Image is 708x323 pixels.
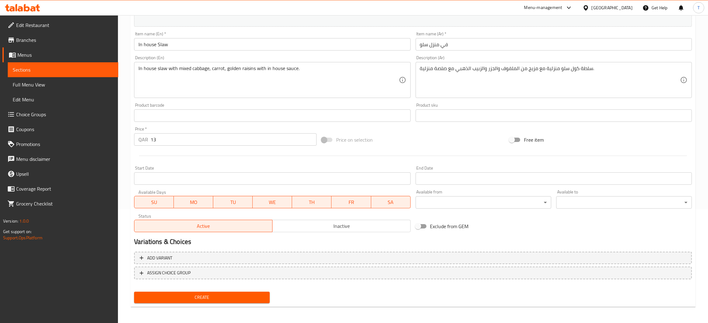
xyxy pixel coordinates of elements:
[134,196,174,208] button: SU
[16,170,113,178] span: Upsell
[2,47,118,62] a: Menus
[272,220,411,232] button: Inactive
[134,109,410,122] input: Please enter product barcode
[17,51,113,59] span: Menus
[2,122,118,137] a: Coupons
[138,136,148,143] p: QAR
[430,223,469,230] span: Exclude from GEM
[176,198,211,207] span: MO
[2,33,118,47] a: Branches
[420,65,680,95] textarea: سلطة كول سلو منزلية مع مزيج من الملفوف والجزر والزبيب الذهبي مع صلصة منزلية.
[524,136,544,144] span: Free item
[134,252,692,264] button: Add variant
[147,269,191,277] span: ASSIGN CHOICE GROUP
[371,196,411,208] button: SA
[16,140,113,148] span: Promotions
[334,198,368,207] span: FR
[213,196,253,208] button: TU
[16,126,113,133] span: Coupons
[174,196,213,208] button: MO
[16,200,113,207] span: Grocery Checklist
[2,107,118,122] a: Choice Groups
[216,198,250,207] span: TU
[374,198,408,207] span: SA
[16,36,113,44] span: Branches
[275,222,408,231] span: Inactive
[2,137,118,152] a: Promotions
[16,185,113,192] span: Coverage Report
[697,4,700,11] span: T
[331,196,371,208] button: FR
[16,155,113,163] span: Menu disclaimer
[255,198,290,207] span: WE
[8,92,118,107] a: Edit Menu
[134,220,273,232] button: Active
[253,196,292,208] button: WE
[16,21,113,29] span: Edit Restaurant
[416,109,692,122] input: Please enter product sku
[13,81,113,88] span: Full Menu View
[292,196,331,208] button: TH
[134,38,410,51] input: Enter name En
[16,111,113,118] span: Choice Groups
[13,96,113,103] span: Edit Menu
[147,254,172,262] span: Add variant
[134,292,270,303] button: Create
[2,181,118,196] a: Coverage Report
[139,294,265,301] span: Create
[19,217,29,225] span: 1.0.0
[295,198,329,207] span: TH
[137,198,171,207] span: SU
[137,222,270,231] span: Active
[2,152,118,166] a: Menu disclaimer
[336,136,373,144] span: Price on selection
[8,62,118,77] a: Sections
[134,237,692,246] h2: Variations & Choices
[2,166,118,181] a: Upsell
[13,66,113,73] span: Sections
[2,18,118,33] a: Edit Restaurant
[151,133,317,146] input: Please enter price
[2,196,118,211] a: Grocery Checklist
[416,196,551,209] div: ​
[8,77,118,92] a: Full Menu View
[3,228,32,236] span: Get support on:
[3,217,18,225] span: Version:
[134,267,692,279] button: ASSIGN CHOICE GROUP
[524,4,562,11] div: Menu-management
[556,196,692,209] div: ​
[592,4,633,11] div: [GEOGRAPHIC_DATA]
[3,234,43,242] a: Support.OpsPlatform
[138,65,399,95] textarea: In house slaw with mixed cabbage, carrot, golden raisins with in house sauce.
[416,38,692,51] input: Enter name Ar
